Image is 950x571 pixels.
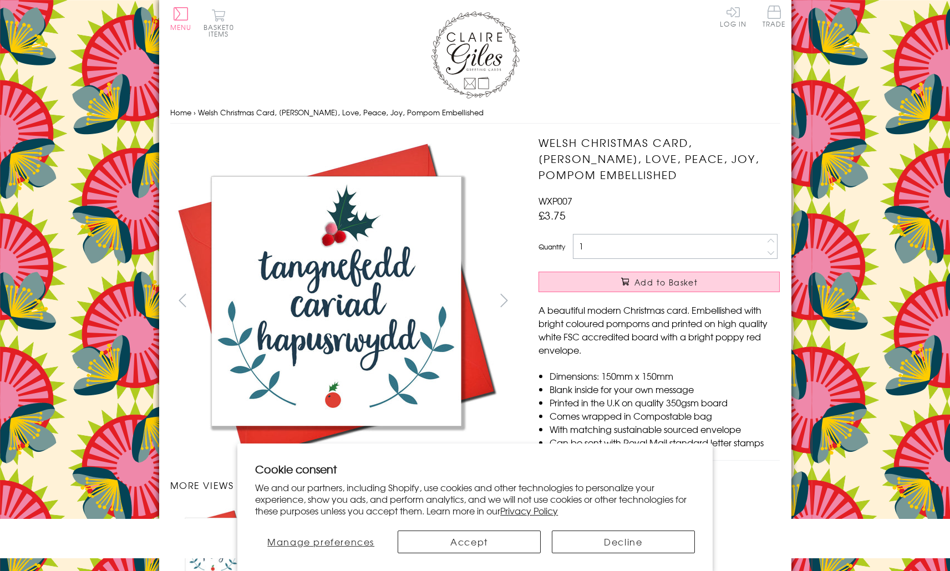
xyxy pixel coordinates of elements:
[538,194,572,207] span: WXP007
[634,277,698,288] span: Add to Basket
[491,288,516,313] button: next
[516,135,849,467] img: Welsh Christmas Card, Nadolig Llawen, Love, Peace, Joy, Pompom Embellished
[763,6,786,27] span: Trade
[538,272,780,292] button: Add to Basket
[550,436,780,449] li: Can be sent with Royal Mail standard letter stamps
[550,383,780,396] li: Blank inside for your own message
[255,531,387,553] button: Manage preferences
[170,478,517,492] h3: More views
[398,531,541,553] button: Accept
[194,107,196,118] span: ›
[538,135,780,182] h1: Welsh Christmas Card, [PERSON_NAME], Love, Peace, Joy, Pompom Embellished
[170,107,191,118] a: Home
[209,22,234,39] span: 0 items
[170,101,780,124] nav: breadcrumbs
[255,461,695,477] h2: Cookie consent
[550,409,780,422] li: Comes wrapped in Compostable bag
[267,535,374,548] span: Manage preferences
[198,107,484,118] span: Welsh Christmas Card, [PERSON_NAME], Love, Peace, Joy, Pompom Embellished
[255,482,695,516] p: We and our partners, including Shopify, use cookies and other technologies to personalize your ex...
[550,396,780,409] li: Printed in the U.K on quality 350gsm board
[170,288,195,313] button: prev
[204,9,234,37] button: Basket0 items
[763,6,786,29] a: Trade
[538,242,565,252] label: Quantity
[552,531,695,553] button: Decline
[538,303,780,356] p: A beautiful modern Christmas card. Embellished with bright coloured pompoms and printed on high q...
[500,504,558,517] a: Privacy Policy
[431,11,520,99] img: Claire Giles Greetings Cards
[550,369,780,383] li: Dimensions: 150mm x 150mm
[550,422,780,436] li: With matching sustainable sourced envelope
[538,207,566,223] span: £3.75
[170,135,502,467] img: Welsh Christmas Card, Nadolig Llawen, Love, Peace, Joy, Pompom Embellished
[170,7,192,30] button: Menu
[720,6,746,27] a: Log In
[170,22,192,32] span: Menu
